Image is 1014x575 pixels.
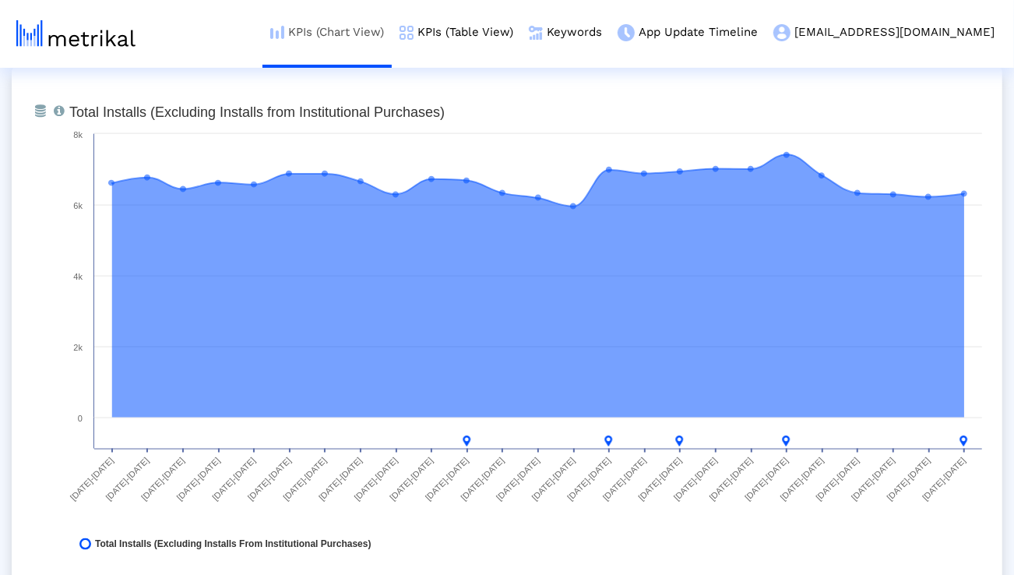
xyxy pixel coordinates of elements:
text: [DATE]-[DATE] [139,456,186,503]
text: [DATE]-[DATE] [317,456,364,503]
text: [DATE]-[DATE] [885,456,932,503]
text: [DATE]-[DATE] [246,456,293,503]
text: 8k [73,130,83,139]
text: [DATE]-[DATE] [601,456,648,503]
text: 6k [73,201,83,210]
text: [DATE]-[DATE] [175,456,222,503]
text: [DATE]-[DATE] [281,456,328,503]
text: [DATE]-[DATE] [459,456,505,503]
img: app-update-menu-icon.png [618,24,635,41]
text: [DATE]-[DATE] [565,456,612,503]
text: [DATE]-[DATE] [104,456,150,503]
text: [DATE]-[DATE] [353,456,400,503]
text: [DATE]-[DATE] [69,456,115,503]
text: [DATE]-[DATE] [210,456,257,503]
text: [DATE]-[DATE] [388,456,435,503]
text: [DATE]-[DATE] [495,456,541,503]
text: 4k [73,272,83,281]
img: kpi-chart-menu-icon.png [270,26,284,39]
text: [DATE]-[DATE] [779,456,826,503]
img: my-account-menu-icon.png [773,24,790,41]
text: [DATE]-[DATE] [743,456,790,503]
span: Total Installs (Excluding Installs From Institutional Purchases) [95,538,371,550]
img: metrical-logo-light.png [16,20,136,47]
text: [DATE]-[DATE] [636,456,683,503]
text: [DATE]-[DATE] [850,456,896,503]
img: kpi-table-menu-icon.png [400,26,414,40]
tspan: Total Installs (Excluding Installs from Institutional Purchases) [69,104,445,120]
text: [DATE]-[DATE] [530,456,577,503]
text: [DATE]-[DATE] [424,456,470,503]
img: keywords.png [529,26,543,40]
text: [DATE]-[DATE] [672,456,719,503]
text: [DATE]-[DATE] [814,456,861,503]
text: 2k [73,343,83,352]
text: 0 [78,414,83,423]
text: [DATE]-[DATE] [708,456,755,503]
text: [DATE]-[DATE] [921,456,967,503]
